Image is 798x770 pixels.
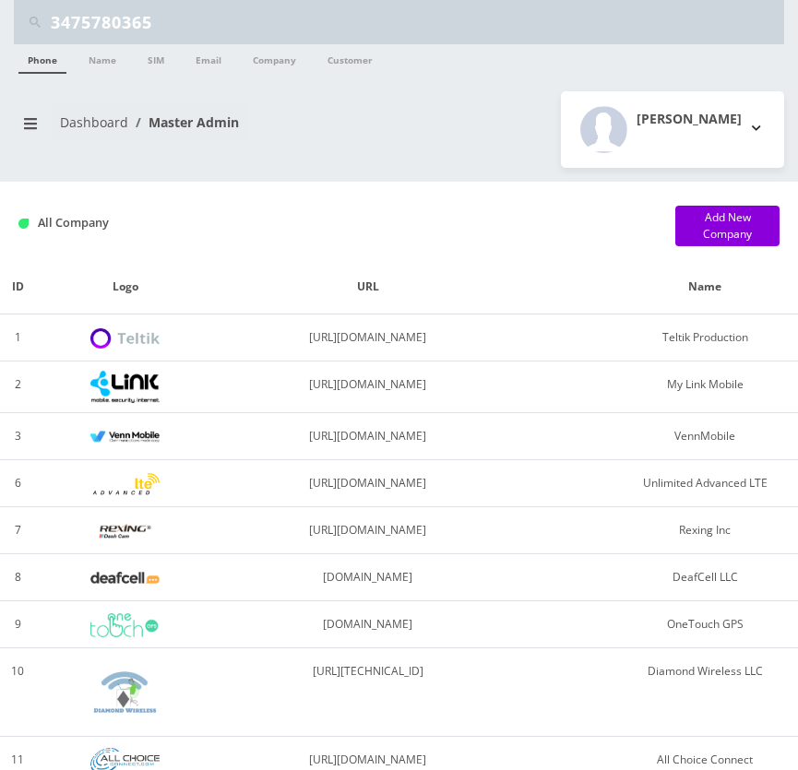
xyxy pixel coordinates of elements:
img: My Link Mobile [90,371,160,403]
img: Unlimited Advanced LTE [90,473,160,496]
img: VennMobile [90,431,160,444]
img: Diamond Wireless LLC [90,657,160,727]
td: [URL][DOMAIN_NAME] [216,413,521,460]
img: Teltik Production [90,328,160,349]
li: Master Admin [128,113,239,132]
img: All Company [18,219,29,229]
td: [URL][DOMAIN_NAME] [216,361,521,413]
nav: breadcrumb [14,103,386,156]
a: Company [244,44,305,72]
a: Name [79,44,125,72]
th: URL [216,260,521,314]
a: Customer [318,44,382,72]
td: [URL][TECHNICAL_ID] [216,648,521,737]
h1: All Company [18,216,648,230]
img: Rexing Inc [90,523,160,540]
td: [URL][DOMAIN_NAME] [216,314,521,361]
a: SIM [138,44,173,72]
img: OneTouch GPS [90,613,160,637]
td: [URL][DOMAIN_NAME] [216,507,521,554]
a: Dashboard [60,113,128,131]
button: [PERSON_NAME] [561,91,784,168]
td: [DOMAIN_NAME] [216,601,521,648]
td: [URL][DOMAIN_NAME] [216,460,521,507]
img: DeafCell LLC [90,572,160,584]
td: [DOMAIN_NAME] [216,554,521,601]
input: Search Teltik [51,5,780,40]
a: Add New Company [675,206,780,246]
a: Phone [18,44,66,74]
h2: [PERSON_NAME] [637,112,742,127]
a: Email [186,44,231,72]
th: Logo [35,260,215,314]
